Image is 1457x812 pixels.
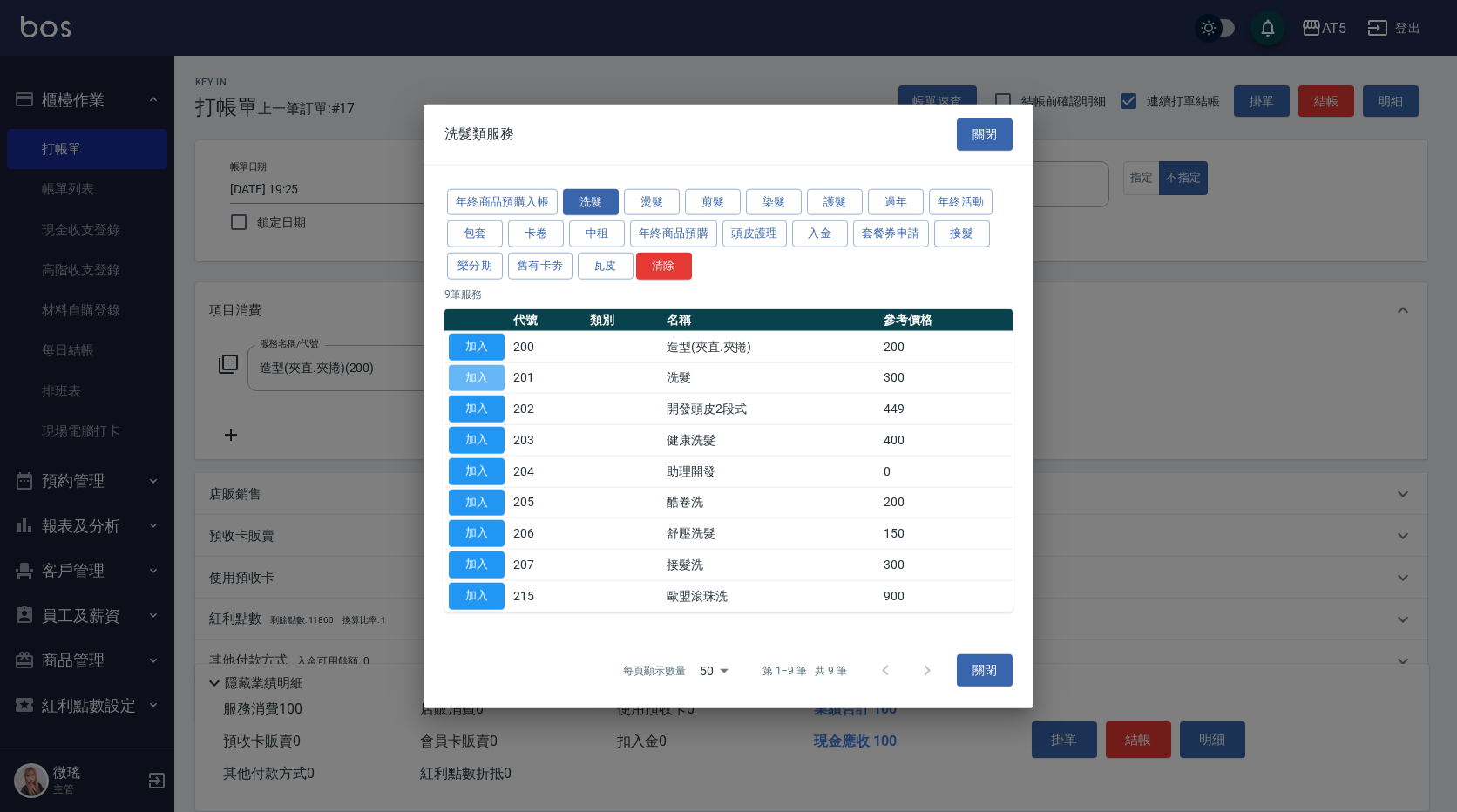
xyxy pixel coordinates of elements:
td: 酷卷洗 [662,487,879,518]
button: 年終活動 [929,188,993,215]
td: 201 [509,362,586,394]
td: 202 [509,393,586,424]
td: 歐盟滾珠洗 [662,580,879,612]
button: 卡卷 [508,220,564,247]
td: 開發頭皮2段式 [662,393,879,424]
td: 300 [879,362,1013,394]
button: 樂分期 [447,253,503,280]
button: 舊有卡劵 [508,253,573,280]
td: 206 [509,518,586,549]
button: 護髮 [807,188,863,215]
td: 洗髮 [662,362,879,394]
td: 207 [509,549,586,580]
span: 洗髮類服務 [444,125,514,143]
button: 加入 [449,457,505,484]
button: 加入 [449,551,505,579]
th: 代號 [509,308,586,331]
th: 類別 [586,308,662,331]
td: 205 [509,487,586,518]
button: 加入 [449,582,505,609]
td: 助理開發 [662,456,879,487]
button: 頭皮護理 [722,220,787,247]
div: 50 [693,646,735,694]
button: 清除 [636,253,692,280]
button: 年終商品預購 [630,220,717,247]
td: 203 [509,424,586,456]
td: 200 [879,331,1013,362]
button: 中租 [569,220,625,247]
button: 接髮 [934,220,990,247]
button: 入金 [792,220,848,247]
td: 舒壓洗髮 [662,518,879,549]
th: 參考價格 [879,308,1013,331]
button: 關閉 [957,654,1013,687]
td: 健康洗髮 [662,424,879,456]
button: 加入 [449,427,505,454]
td: 200 [879,487,1013,518]
button: 包套 [447,220,503,247]
button: 瓦皮 [578,253,634,280]
button: 染髮 [746,188,802,215]
td: 449 [879,393,1013,424]
button: 加入 [449,396,505,423]
button: 過年 [868,188,924,215]
button: 加入 [449,333,505,360]
button: 燙髮 [624,188,680,215]
td: 0 [879,456,1013,487]
td: 造型(夾直.夾捲) [662,331,879,362]
td: 接髮洗 [662,549,879,580]
td: 400 [879,424,1013,456]
td: 204 [509,456,586,487]
p: 每頁顯示數量 [623,662,686,678]
button: 加入 [449,364,505,391]
button: 套餐券申請 [853,220,929,247]
button: 關閉 [957,118,1013,151]
button: 剪髮 [685,188,741,215]
td: 900 [879,580,1013,612]
p: 9 筆服務 [444,286,1013,301]
p: 第 1–9 筆 共 9 筆 [762,662,847,678]
button: 加入 [449,520,505,547]
button: 加入 [449,489,505,516]
td: 300 [879,549,1013,580]
th: 名稱 [662,308,879,331]
button: 洗髮 [563,188,619,215]
td: 200 [509,331,586,362]
button: 年終商品預購入帳 [447,188,558,215]
td: 150 [879,518,1013,549]
td: 215 [509,580,586,612]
